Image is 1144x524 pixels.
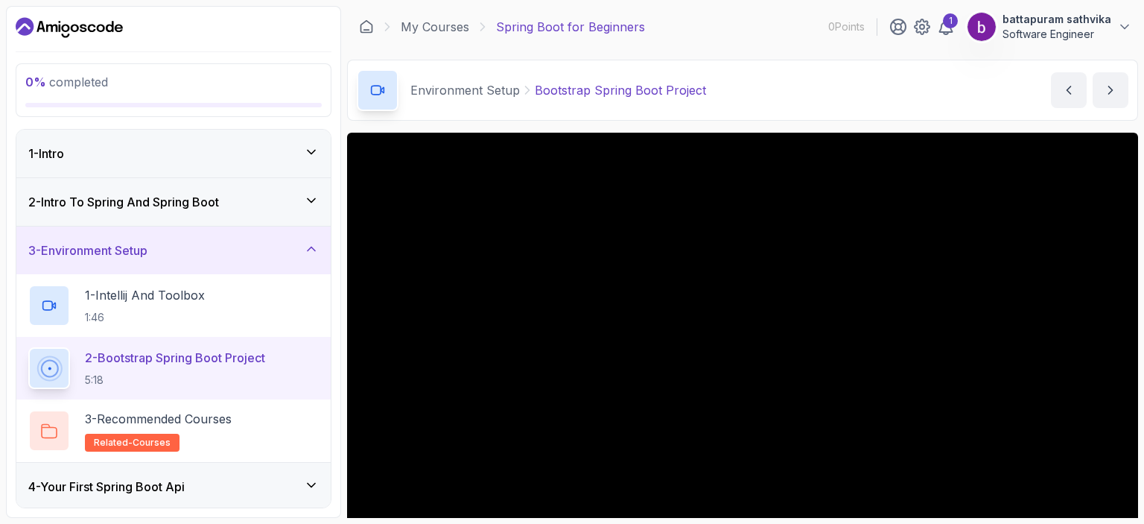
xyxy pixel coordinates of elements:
[967,12,1132,42] button: user profile imagebattapuram sathvikaSoftware Engineer
[85,286,205,304] p: 1 - Intellij And Toolbox
[25,75,46,89] span: 0 %
[1002,27,1111,42] p: Software Engineer
[535,81,706,99] p: Bootstrap Spring Boot Project
[16,16,123,40] a: Dashboard
[1093,72,1128,108] button: next content
[16,178,331,226] button: 2-Intro To Spring And Spring Boot
[16,130,331,177] button: 1-Intro
[25,75,108,89] span: completed
[16,227,331,274] button: 3-Environment Setup
[85,349,265,367] p: 2 - Bootstrap Spring Boot Project
[28,242,147,259] h3: 3 - Environment Setup
[28,478,185,496] h3: 4 - Your First Spring Boot Api
[410,81,520,99] p: Environment Setup
[28,410,319,452] button: 3-Recommended Coursesrelated-courses
[85,373,265,388] p: 5:18
[828,19,865,34] p: 0 Points
[28,193,219,211] h3: 2 - Intro To Spring And Spring Boot
[937,18,955,36] a: 1
[359,19,374,34] a: Dashboard
[28,145,64,162] h3: 1 - Intro
[401,18,469,36] a: My Courses
[496,18,645,36] p: Spring Boot for Beginners
[1051,72,1087,108] button: previous content
[85,410,232,428] p: 3 - Recommended Courses
[94,437,171,449] span: related-courses
[943,13,958,28] div: 1
[16,463,331,511] button: 4-Your First Spring Boot Api
[1002,12,1111,27] p: battapuram sathvika
[85,310,205,325] p: 1:46
[28,347,319,389] button: 2-Bootstrap Spring Boot Project5:18
[967,13,996,41] img: user profile image
[28,285,319,326] button: 1-Intellij And Toolbox1:46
